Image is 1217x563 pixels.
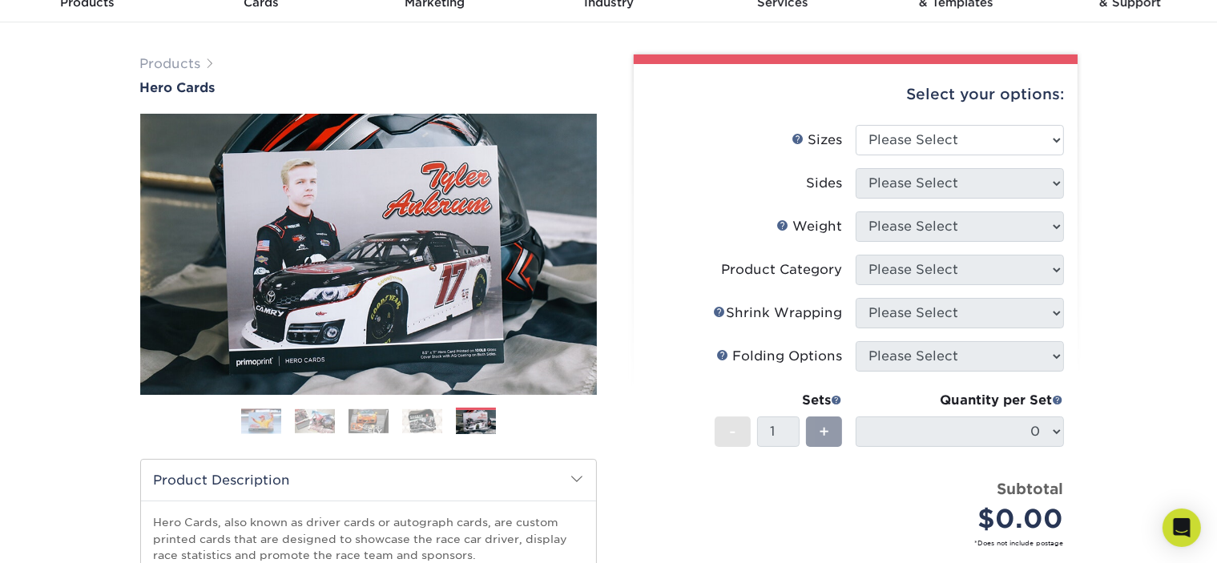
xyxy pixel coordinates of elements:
div: Quantity per Set [856,391,1064,410]
div: Sets [715,391,843,410]
a: Products [140,56,201,71]
div: $0.00 [868,500,1064,538]
small: *Does not include postage [659,538,1064,548]
img: Hero Cards 03 [349,409,389,433]
span: + [819,420,829,444]
div: Shrink Wrapping [714,304,843,323]
div: Weight [777,217,843,236]
div: Sizes [792,131,843,150]
div: Select your options: [647,64,1065,125]
span: - [729,420,736,444]
a: Hero Cards [140,80,597,95]
img: Hero Cards 05 [140,97,597,412]
img: Hero Cards 02 [295,409,335,433]
strong: Subtotal [997,480,1064,497]
div: Sides [807,174,843,193]
div: Product Category [722,260,843,279]
h2: Product Description [141,460,596,501]
img: Hero Cards 05 [456,408,496,436]
div: Open Intercom Messenger [1163,509,1201,547]
img: Hero Cards 01 [241,408,281,433]
img: Hero Cards 04 [402,409,442,433]
div: Folding Options [717,347,843,366]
